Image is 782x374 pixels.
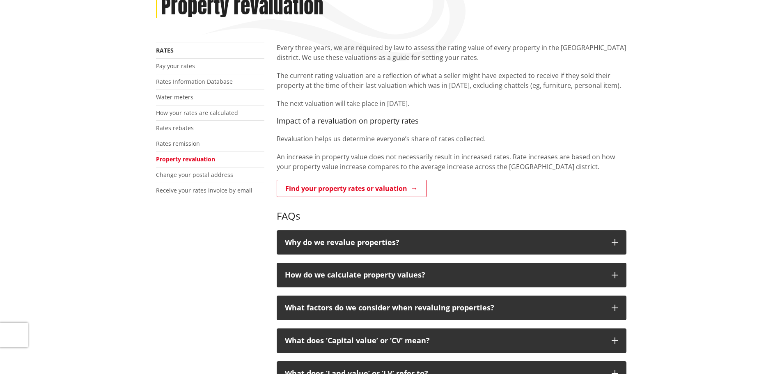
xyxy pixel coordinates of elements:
p: The next valuation will take place in [DATE]. [277,99,626,108]
a: Rates [156,46,174,54]
button: What factors do we consider when revaluing properties? [277,296,626,320]
a: Rates Information Database [156,78,233,85]
p: An increase in property value does not necessarily result in increased rates. Rate increases are ... [277,152,626,172]
h3: FAQs [277,198,626,222]
button: What does ‘Capital value’ or ‘CV’ mean? [277,328,626,353]
button: Why do we revalue properties? [277,230,626,255]
a: Change your postal address [156,171,233,179]
button: How do we calculate property values? [277,263,626,287]
a: Rates remission [156,140,200,147]
p: Revaluation helps us determine everyone’s share of rates collected. [277,134,626,144]
a: Find your property rates or valuation [277,180,427,197]
a: Receive your rates invoice by email [156,186,252,194]
p: What does ‘Capital value’ or ‘CV’ mean? [285,337,603,345]
a: Pay your rates [156,62,195,70]
p: The current rating valuation are a reflection of what a seller might have expected to receive if ... [277,71,626,90]
a: Property revaluation [156,155,215,163]
p: What factors do we consider when revaluing properties? [285,304,603,312]
a: Water meters [156,93,193,101]
p: Why do we revalue properties? [285,239,603,247]
p: How do we calculate property values? [285,271,603,279]
a: How your rates are calculated [156,109,238,117]
a: Rates rebates [156,124,194,132]
p: Every three years, we are required by law to assess the rating value of every property in the [GE... [277,43,626,62]
iframe: Messenger Launcher [744,340,774,369]
h4: Impact of a revaluation on property rates [277,117,626,126]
